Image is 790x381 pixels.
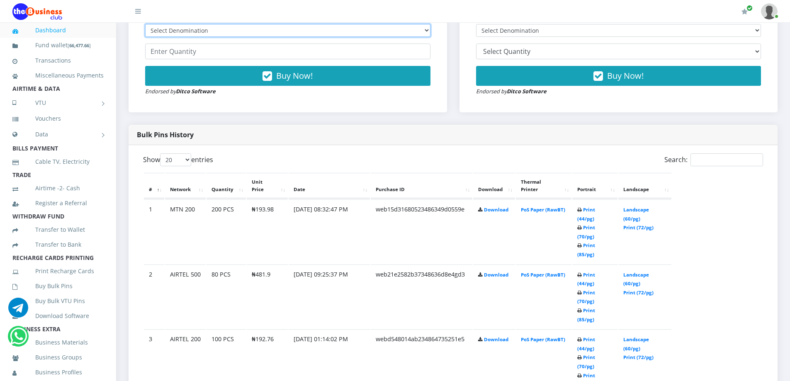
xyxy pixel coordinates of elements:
[746,5,753,11] span: Renew/Upgrade Subscription
[12,277,104,296] a: Buy Bulk Pins
[473,173,515,199] th: Download: activate to sort column ascending
[165,265,206,329] td: AIRTEL 500
[12,235,104,254] a: Transfer to Bank
[516,173,571,199] th: Thermal Printer: activate to sort column ascending
[371,173,472,199] th: Purchase ID: activate to sort column ascending
[12,109,104,128] a: Vouchers
[577,206,595,222] a: Print (44/pg)
[623,206,649,222] a: Landscape (60/pg)
[247,199,288,264] td: ₦193.98
[12,36,104,55] a: Fund wallet[66,477.66]
[69,42,89,49] b: 66,477.66
[572,173,617,199] th: Portrait: activate to sort column ascending
[276,70,313,81] span: Buy Now!
[145,44,430,59] input: Enter Quantity
[690,153,763,166] input: Search:
[12,21,104,40] a: Dashboard
[623,289,654,296] a: Print (72/pg)
[577,336,595,352] a: Print (44/pg)
[145,66,430,86] button: Buy Now!
[145,87,216,95] small: Endorsed by
[12,66,104,85] a: Miscellaneous Payments
[521,336,565,342] a: PoS Paper (RawBT)
[623,224,654,231] a: Print (72/pg)
[144,173,164,199] th: #: activate to sort column descending
[165,173,206,199] th: Network: activate to sort column ascending
[476,66,761,86] button: Buy Now!
[577,224,595,240] a: Print (70/pg)
[143,153,213,166] label: Show entries
[12,333,104,352] a: Business Materials
[623,336,649,352] a: Landscape (60/pg)
[371,265,472,329] td: web21e2582b37348636d8e4gd3
[521,272,565,278] a: PoS Paper (RawBT)
[207,199,246,264] td: 200 PCS
[247,173,288,199] th: Unit Price: activate to sort column ascending
[664,153,763,166] label: Search:
[607,70,644,81] span: Buy Now!
[12,220,104,239] a: Transfer to Wallet
[12,92,104,113] a: VTU
[144,199,164,264] td: 1
[289,199,370,264] td: [DATE] 08:32:47 PM
[12,124,104,145] a: Data
[8,304,28,318] a: Chat for support
[577,272,595,287] a: Print (44/pg)
[484,336,508,342] a: Download
[623,272,649,287] a: Landscape (60/pg)
[12,51,104,70] a: Transactions
[289,173,370,199] th: Date: activate to sort column ascending
[12,348,104,367] a: Business Groups
[484,206,508,213] a: Download
[761,3,778,19] img: User
[577,307,595,323] a: Print (85/pg)
[289,265,370,329] td: [DATE] 09:25:37 PM
[207,265,246,329] td: 80 PCS
[577,289,595,305] a: Print (70/pg)
[12,262,104,281] a: Print Recharge Cards
[484,272,508,278] a: Download
[741,8,748,15] i: Renew/Upgrade Subscription
[144,265,164,329] td: 2
[68,42,91,49] small: [ ]
[160,153,191,166] select: Showentries
[476,87,547,95] small: Endorsed by
[507,87,547,95] strong: Ditco Software
[12,291,104,311] a: Buy Bulk VTU Pins
[12,306,104,325] a: Download Software
[577,354,595,369] a: Print (70/pg)
[12,194,104,213] a: Register a Referral
[247,265,288,329] td: ₦481.9
[577,242,595,257] a: Print (85/pg)
[12,3,62,20] img: Logo
[371,199,472,264] td: web15d31680523486349d0559e
[623,354,654,360] a: Print (72/pg)
[12,152,104,171] a: Cable TV, Electricity
[207,173,246,199] th: Quantity: activate to sort column ascending
[165,199,206,264] td: MTN 200
[521,206,565,213] a: PoS Paper (RawBT)
[176,87,216,95] strong: Ditco Software
[10,332,27,346] a: Chat for support
[12,179,104,198] a: Airtime -2- Cash
[618,173,671,199] th: Landscape: activate to sort column ascending
[137,130,194,139] strong: Bulk Pins History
